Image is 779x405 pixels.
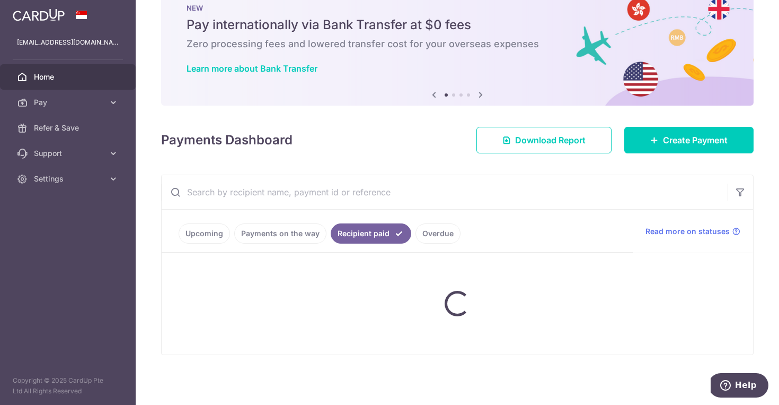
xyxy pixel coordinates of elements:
[17,37,119,48] p: [EMAIL_ADDRESS][DOMAIN_NAME]
[34,123,104,133] span: Refer & Save
[645,226,740,237] a: Read more on statuses
[663,134,728,147] span: Create Payment
[476,127,612,153] a: Download Report
[187,38,728,50] h6: Zero processing fees and lowered transfer cost for your overseas expenses
[34,97,104,108] span: Pay
[187,63,317,74] a: Learn more about Bank Transfer
[187,16,728,33] h5: Pay internationally via Bank Transfer at $0 fees
[34,148,104,159] span: Support
[34,174,104,184] span: Settings
[624,127,754,153] a: Create Payment
[13,8,65,21] img: CardUp
[331,223,411,244] a: Recipient paid
[187,4,728,12] p: NEW
[645,226,730,237] span: Read more on statuses
[162,175,728,209] input: Search by recipient name, payment id or reference
[34,72,104,82] span: Home
[515,134,586,147] span: Download Report
[161,131,293,150] h4: Payments Dashboard
[711,373,768,400] iframe: Opens a widget where you can find more information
